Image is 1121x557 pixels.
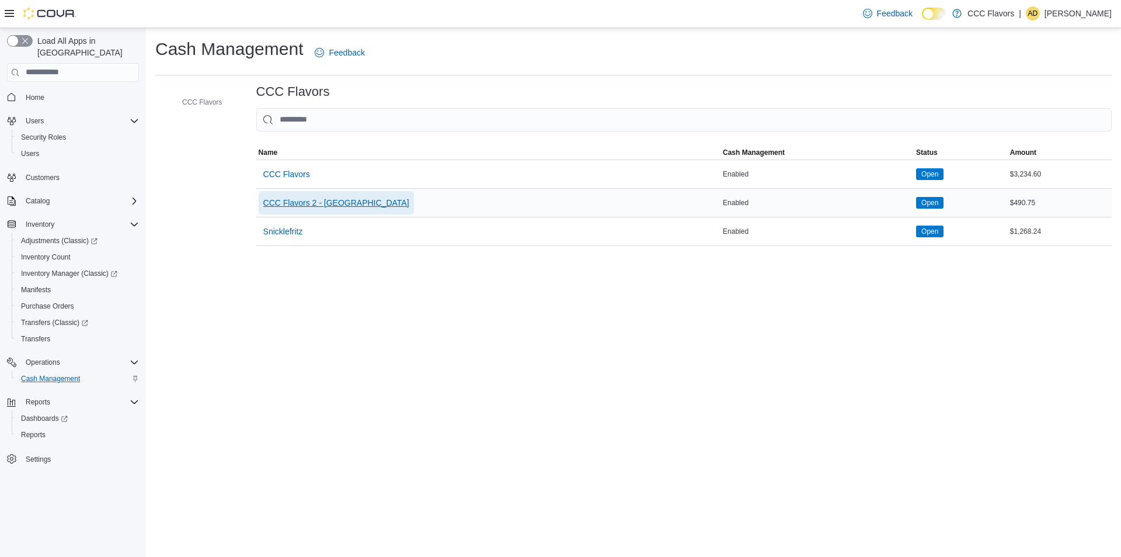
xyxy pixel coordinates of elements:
a: Transfers (Classic) [16,316,93,330]
a: Adjustments (Classic) [12,233,144,249]
div: $490.75 [1008,196,1112,210]
a: Feedback [310,41,369,64]
span: Catalog [21,194,139,208]
a: Customers [21,171,64,185]
span: Users [21,149,39,158]
span: Inventory Manager (Classic) [16,267,139,281]
button: Users [12,146,144,162]
span: Amount [1010,148,1036,157]
span: CCC Flavors [263,168,310,180]
a: Reports [16,428,50,442]
span: Open [921,226,938,237]
button: Purchase Orders [12,298,144,314]
span: Manifests [21,285,51,295]
span: Operations [26,358,60,367]
span: Transfers [21,334,50,344]
button: Cash Management [720,146,914,160]
h3: CCC Flavors [256,85,330,99]
span: Purchase Orders [21,302,74,311]
a: Transfers (Classic) [12,314,144,331]
button: Security Roles [12,129,144,146]
span: Inventory [21,217,139,231]
button: Users [21,114,48,128]
p: CCC Flavors [967,6,1014,20]
a: Cash Management [16,372,85,386]
button: Users [2,113,144,129]
button: Reports [2,394,144,410]
span: Transfers (Classic) [16,316,139,330]
h1: Cash Management [155,37,303,61]
span: Dashboards [16,411,139,425]
span: Inventory Manager (Classic) [21,269,117,278]
span: Settings [21,451,139,466]
button: Inventory [2,216,144,233]
button: Settings [2,450,144,467]
div: $1,268.24 [1008,224,1112,238]
p: | [1019,6,1021,20]
span: Adjustments (Classic) [16,234,139,248]
span: Reports [21,395,139,409]
button: Catalog [21,194,54,208]
button: Name [256,146,720,160]
span: Open [921,198,938,208]
span: Name [259,148,278,157]
button: CCC Flavors [259,162,315,186]
button: Operations [21,355,65,369]
nav: Complex example [7,84,139,498]
span: Status [916,148,938,157]
a: Settings [21,452,55,466]
span: Cash Management [21,374,80,383]
span: Settings [26,455,51,464]
button: Cash Management [12,371,144,387]
span: Inventory Count [21,252,71,262]
button: Snicklefritz [259,220,308,243]
div: Enabled [720,196,914,210]
span: Transfers [16,332,139,346]
span: Customers [21,170,139,185]
button: Reports [21,395,55,409]
span: Reports [16,428,139,442]
span: Purchase Orders [16,299,139,313]
span: Open [916,168,944,180]
div: Enabled [720,224,914,238]
span: Adjustments (Classic) [21,236,98,245]
span: Open [916,226,944,237]
a: Security Roles [16,130,71,144]
span: AD [1028,6,1038,20]
span: Open [921,169,938,179]
span: Cash Management [723,148,785,157]
button: Home [2,89,144,106]
img: Cova [23,8,76,19]
span: Open [916,197,944,209]
span: Feedback [329,47,364,58]
input: This is a search bar. As you type, the results lower in the page will automatically filter. [256,108,1112,132]
input: Dark Mode [922,8,946,20]
span: Cash Management [16,372,139,386]
span: Users [21,114,139,128]
button: Reports [12,427,144,443]
span: Home [21,90,139,105]
button: Inventory [21,217,59,231]
span: Security Roles [21,133,66,142]
span: Dashboards [21,414,68,423]
span: Snicklefritz [263,226,303,237]
span: Inventory Count [16,250,139,264]
a: Inventory Count [16,250,75,264]
div: Enabled [720,167,914,181]
a: Users [16,147,44,161]
a: Dashboards [12,410,144,427]
span: Inventory [26,220,54,229]
span: Transfers (Classic) [21,318,88,327]
button: Customers [2,169,144,186]
span: CCC Flavors 2 - [GEOGRAPHIC_DATA] [263,197,409,209]
a: Home [21,91,49,105]
button: Status [914,146,1008,160]
span: Security Roles [16,130,139,144]
span: Users [16,147,139,161]
a: Manifests [16,283,55,297]
a: Purchase Orders [16,299,79,313]
span: Catalog [26,196,50,206]
a: Transfers [16,332,55,346]
a: Inventory Manager (Classic) [16,267,122,281]
span: Operations [21,355,139,369]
